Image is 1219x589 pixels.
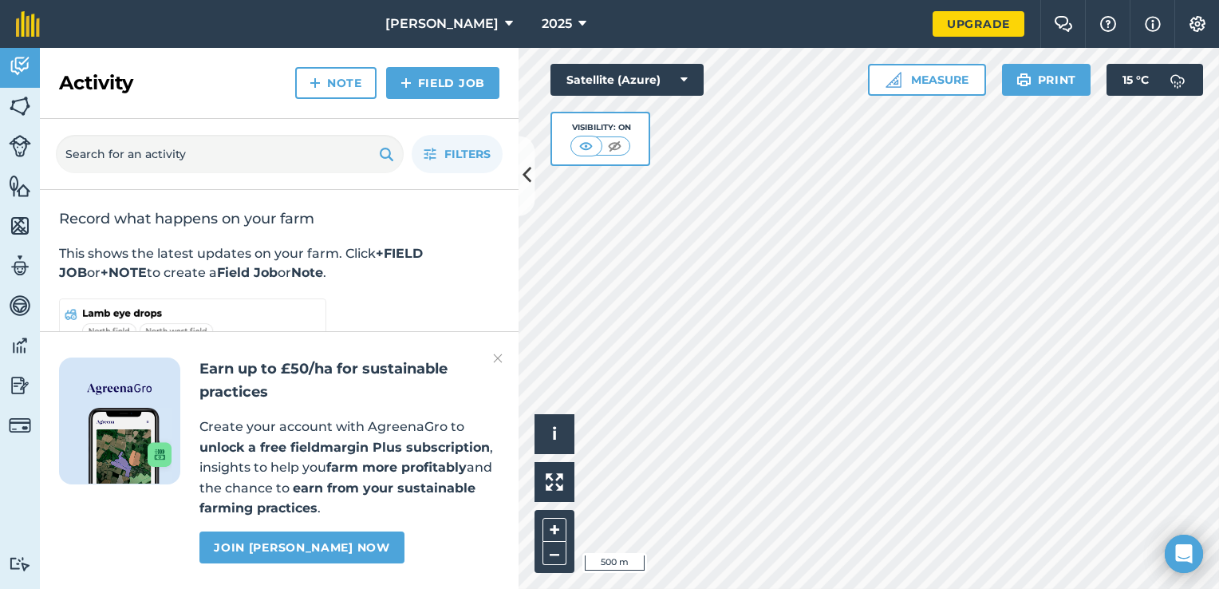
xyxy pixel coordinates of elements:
p: This shows the latest updates on your farm. Click or to create a or . [59,244,499,283]
strong: +NOTE [101,265,147,280]
span: 2025 [542,14,572,34]
span: Filters [444,145,491,163]
img: svg+xml;base64,PD94bWwgdmVyc2lvbj0iMS4wIiBlbmNvZGluZz0idXRmLTgiPz4KPCEtLSBHZW5lcmF0b3I6IEFkb2JlIE... [9,414,31,437]
img: svg+xml;base64,PHN2ZyB4bWxucz0iaHR0cDovL3d3dy53My5vcmcvMjAwMC9zdmciIHdpZHRoPSIxOSIgaGVpZ2h0PSIyNC... [379,144,394,164]
img: svg+xml;base64,PD94bWwgdmVyc2lvbj0iMS4wIiBlbmNvZGluZz0idXRmLTgiPz4KPCEtLSBHZW5lcmF0b3I6IEFkb2JlIE... [9,135,31,157]
h2: Record what happens on your farm [59,209,499,228]
img: svg+xml;base64,PHN2ZyB4bWxucz0iaHR0cDovL3d3dy53My5vcmcvMjAwMC9zdmciIHdpZHRoPSIxNCIgaGVpZ2h0PSIyNC... [310,73,321,93]
img: svg+xml;base64,PHN2ZyB4bWxucz0iaHR0cDovL3d3dy53My5vcmcvMjAwMC9zdmciIHdpZHRoPSIxNyIgaGVpZ2h0PSIxNy... [1145,14,1161,34]
img: Four arrows, one pointing top left, one top right, one bottom right and the last bottom left [546,473,563,491]
img: svg+xml;base64,PHN2ZyB4bWxucz0iaHR0cDovL3d3dy53My5vcmcvMjAwMC9zdmciIHdpZHRoPSI1NiIgaGVpZ2h0PSI2MC... [9,214,31,238]
img: Two speech bubbles overlapping with the left bubble in the forefront [1054,16,1073,32]
button: 15 °C [1107,64,1203,96]
button: – [542,542,566,565]
input: Search for an activity [56,135,404,173]
div: Open Intercom Messenger [1165,535,1203,573]
button: i [535,414,574,454]
strong: unlock a free fieldmargin Plus subscription [199,440,490,455]
a: Note [295,67,377,99]
img: svg+xml;base64,PD94bWwgdmVyc2lvbj0iMS4wIiBlbmNvZGluZz0idXRmLTgiPz4KPCEtLSBHZW5lcmF0b3I6IEFkb2JlIE... [9,294,31,318]
h2: Activity [59,70,133,96]
strong: farm more profitably [326,460,467,475]
a: Join [PERSON_NAME] now [199,532,404,563]
img: svg+xml;base64,PHN2ZyB4bWxucz0iaHR0cDovL3d3dy53My5vcmcvMjAwMC9zdmciIHdpZHRoPSI1MCIgaGVpZ2h0PSI0MC... [576,138,596,154]
img: svg+xml;base64,PD94bWwgdmVyc2lvbj0iMS4wIiBlbmNvZGluZz0idXRmLTgiPz4KPCEtLSBHZW5lcmF0b3I6IEFkb2JlIE... [9,254,31,278]
img: svg+xml;base64,PHN2ZyB4bWxucz0iaHR0cDovL3d3dy53My5vcmcvMjAwMC9zdmciIHdpZHRoPSI1NiIgaGVpZ2h0PSI2MC... [9,94,31,118]
button: Print [1002,64,1091,96]
button: + [542,518,566,542]
h2: Earn up to £50/ha for sustainable practices [199,358,499,404]
img: svg+xml;base64,PHN2ZyB4bWxucz0iaHR0cDovL3d3dy53My5vcmcvMjAwMC9zdmciIHdpZHRoPSIyMiIgaGVpZ2h0PSIzMC... [493,349,503,368]
img: A cog icon [1188,16,1207,32]
span: 15 ° C [1122,64,1149,96]
img: A question mark icon [1099,16,1118,32]
span: [PERSON_NAME] [385,14,499,34]
button: Satellite (Azure) [550,64,704,96]
img: svg+xml;base64,PD94bWwgdmVyc2lvbj0iMS4wIiBlbmNvZGluZz0idXRmLTgiPz4KPCEtLSBHZW5lcmF0b3I6IEFkb2JlIE... [1162,64,1193,96]
strong: Note [291,265,323,280]
a: Upgrade [933,11,1024,37]
img: Screenshot of the Gro app [89,408,172,484]
div: Visibility: On [570,121,631,134]
img: svg+xml;base64,PHN2ZyB4bWxucz0iaHR0cDovL3d3dy53My5vcmcvMjAwMC9zdmciIHdpZHRoPSIxNCIgaGVpZ2h0PSIyNC... [400,73,412,93]
span: i [552,424,557,444]
button: Measure [868,64,986,96]
a: Field Job [386,67,499,99]
img: svg+xml;base64,PD94bWwgdmVyc2lvbj0iMS4wIiBlbmNvZGluZz0idXRmLTgiPz4KPCEtLSBHZW5lcmF0b3I6IEFkb2JlIE... [9,334,31,358]
img: svg+xml;base64,PD94bWwgdmVyc2lvbj0iMS4wIiBlbmNvZGluZz0idXRmLTgiPz4KPCEtLSBHZW5lcmF0b3I6IEFkb2JlIE... [9,54,31,78]
img: svg+xml;base64,PD94bWwgdmVyc2lvbj0iMS4wIiBlbmNvZGluZz0idXRmLTgiPz4KPCEtLSBHZW5lcmF0b3I6IEFkb2JlIE... [9,556,31,571]
img: svg+xml;base64,PHN2ZyB4bWxucz0iaHR0cDovL3d3dy53My5vcmcvMjAwMC9zdmciIHdpZHRoPSI1NiIgaGVpZ2h0PSI2MC... [9,174,31,198]
button: Filters [412,135,503,173]
img: svg+xml;base64,PD94bWwgdmVyc2lvbj0iMS4wIiBlbmNvZGluZz0idXRmLTgiPz4KPCEtLSBHZW5lcmF0b3I6IEFkb2JlIE... [9,374,31,397]
strong: Field Job [217,265,278,280]
p: Create your account with AgreenaGro to , insights to help you and the chance to . [199,417,499,519]
img: svg+xml;base64,PHN2ZyB4bWxucz0iaHR0cDovL3d3dy53My5vcmcvMjAwMC9zdmciIHdpZHRoPSIxOSIgaGVpZ2h0PSIyNC... [1016,70,1032,89]
img: Ruler icon [886,72,901,88]
strong: earn from your sustainable farming practices [199,480,475,516]
img: svg+xml;base64,PHN2ZyB4bWxucz0iaHR0cDovL3d3dy53My5vcmcvMjAwMC9zdmciIHdpZHRoPSI1MCIgaGVpZ2h0PSI0MC... [605,138,625,154]
img: fieldmargin Logo [16,11,40,37]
